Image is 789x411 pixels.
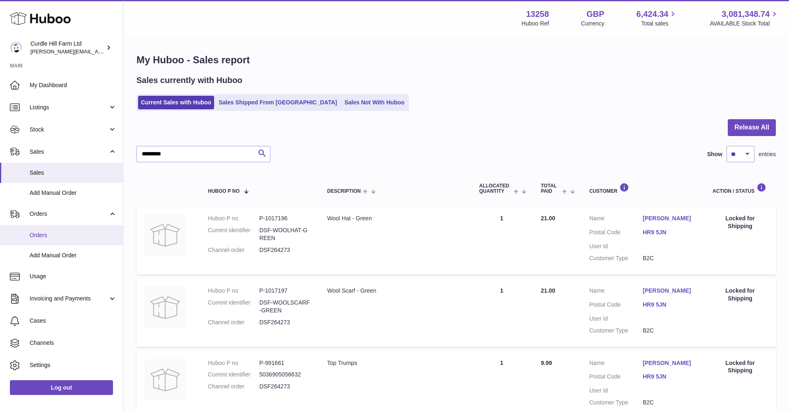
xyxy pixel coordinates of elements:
[259,319,311,326] dd: DSF264273
[30,317,117,325] span: Cases
[30,126,108,134] span: Stock
[707,150,722,158] label: Show
[208,383,259,390] dt: Channel order
[10,380,113,395] a: Log out
[259,299,311,314] dd: DSF-WOOLSCARF-GREEN
[30,148,108,156] span: Sales
[471,279,533,347] td: 1
[208,246,259,254] dt: Channel order
[589,327,643,335] dt: Customer Type
[710,9,779,28] a: 3,081,348.74 AVAILABLE Stock Total
[216,96,340,109] a: Sales Shipped From [GEOGRAPHIC_DATA]
[541,215,555,222] span: 21.00
[637,9,678,28] a: 6,424.34 Total sales
[208,215,259,222] dt: Huboo P no
[30,40,104,55] div: Curdle Hill Farm Ltd
[589,229,643,238] dt: Postal Code
[526,9,549,20] strong: 13258
[208,299,259,314] dt: Current identifier
[643,254,696,262] dd: B2C
[637,9,669,20] span: 6,424.34
[145,287,186,328] img: no-photo.jpg
[341,96,407,109] a: Sales Not With Huboo
[710,20,779,28] span: AVAILABLE Stock Total
[589,287,643,297] dt: Name
[327,287,463,295] div: Wool Scarf - Green
[259,359,311,367] dd: P-991661
[259,246,311,254] dd: DSF264273
[643,287,696,295] a: [PERSON_NAME]
[259,383,311,390] dd: DSF264273
[586,9,604,20] strong: GBP
[589,215,643,224] dt: Name
[589,359,643,369] dt: Name
[30,189,117,197] span: Add Manual Order
[589,387,643,395] dt: User Id
[541,360,552,366] span: 9.99
[327,215,463,222] div: Wool Hat - Green
[479,183,512,194] span: ALLOCATED Quantity
[643,399,696,406] dd: B2C
[30,210,108,218] span: Orders
[589,373,643,383] dt: Postal Code
[327,359,463,367] div: Top Trumps
[641,20,678,28] span: Total sales
[713,183,768,194] div: Action / Status
[581,20,604,28] div: Currency
[541,287,555,294] span: 21.00
[643,229,696,236] a: HR9 5JN
[643,327,696,335] dd: B2C
[208,359,259,367] dt: Huboo P no
[713,359,768,375] div: Locked for Shipping
[208,371,259,379] dt: Current identifier
[136,75,242,86] h2: Sales currently with Huboo
[145,215,186,256] img: no-photo.jpg
[30,104,108,111] span: Listings
[30,48,165,55] span: [PERSON_NAME][EMAIL_ADDRESS][DOMAIN_NAME]
[10,42,22,54] img: miranda@diddlysquatfarmshop.com
[589,301,643,311] dt: Postal Code
[30,272,117,280] span: Usage
[471,206,533,275] td: 1
[30,361,117,369] span: Settings
[208,319,259,326] dt: Channel order
[259,287,311,295] dd: P-1017197
[208,189,240,194] span: Huboo P no
[521,20,549,28] div: Huboo Ref
[136,53,776,67] h1: My Huboo - Sales report
[259,226,311,242] dd: DSF-WOOLHAT-GREEN
[259,371,311,379] dd: 5036905056632
[589,254,643,262] dt: Customer Type
[713,215,768,230] div: Locked for Shipping
[30,81,117,89] span: My Dashboard
[589,183,696,194] div: Customer
[728,119,776,136] button: Release All
[643,359,696,367] a: [PERSON_NAME]
[208,226,259,242] dt: Current identifier
[643,215,696,222] a: [PERSON_NAME]
[759,150,776,158] span: entries
[722,9,770,20] span: 3,081,348.74
[30,295,108,302] span: Invoicing and Payments
[589,315,643,323] dt: User Id
[259,215,311,222] dd: P-1017196
[208,287,259,295] dt: Huboo P no
[145,359,186,400] img: no-photo.jpg
[589,242,643,250] dt: User Id
[713,287,768,302] div: Locked for Shipping
[138,96,214,109] a: Current Sales with Huboo
[327,189,361,194] span: Description
[30,169,117,177] span: Sales
[643,301,696,309] a: HR9 5JN
[643,373,696,381] a: HR9 5JN
[541,183,560,194] span: Total paid
[30,252,117,259] span: Add Manual Order
[30,339,117,347] span: Channels
[30,231,117,239] span: Orders
[589,399,643,406] dt: Customer Type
